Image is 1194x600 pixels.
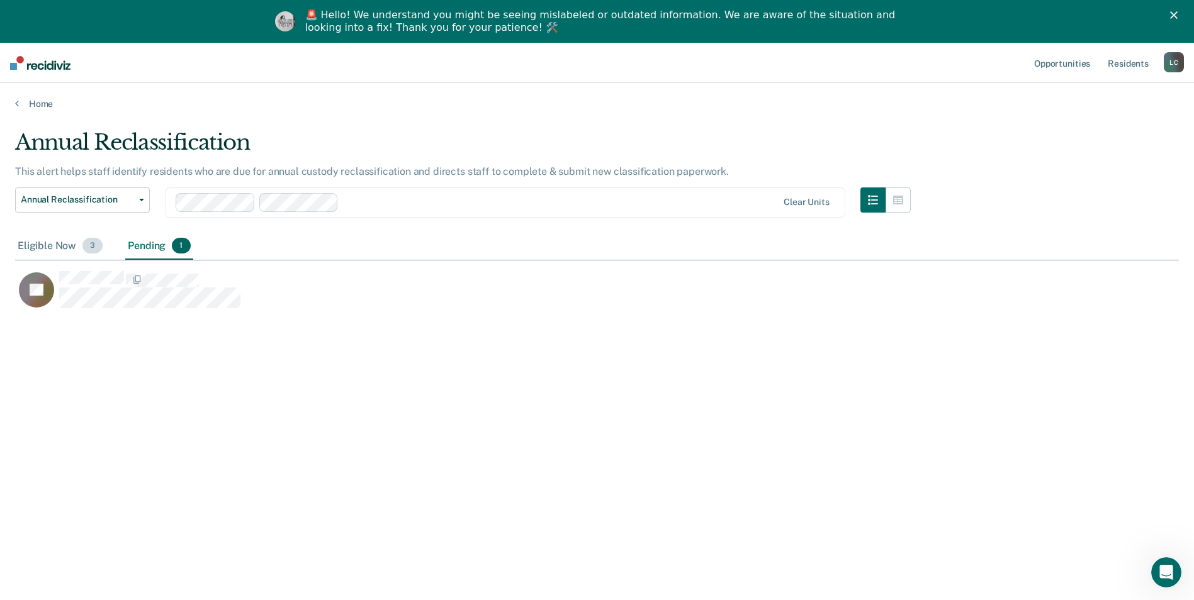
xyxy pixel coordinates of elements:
[15,165,729,177] p: This alert helps staff identify residents who are due for annual custody reclassification and dir...
[1151,557,1181,587] iframe: Intercom live chat
[172,238,190,254] span: 1
[275,11,295,31] img: Profile image for Kim
[1164,52,1184,72] button: LC
[784,197,830,208] div: Clear units
[10,56,70,70] img: Recidiviz
[82,238,103,254] span: 3
[21,194,134,205] span: Annual Reclassification
[1164,52,1184,72] div: L C
[15,233,105,260] div: Eligible Now3
[1032,43,1093,83] a: Opportunities
[1105,43,1151,83] a: Residents
[1170,11,1183,19] div: Close
[305,9,899,34] div: 🚨 Hello! We understand you might be seeing mislabeled or outdated information. We are aware of th...
[15,130,911,165] div: Annual Reclassification
[15,187,150,213] button: Annual Reclassification
[15,98,1179,109] a: Home
[125,233,193,260] div: Pending1
[15,270,1033,321] div: CaseloadOpportunityCell-00628996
